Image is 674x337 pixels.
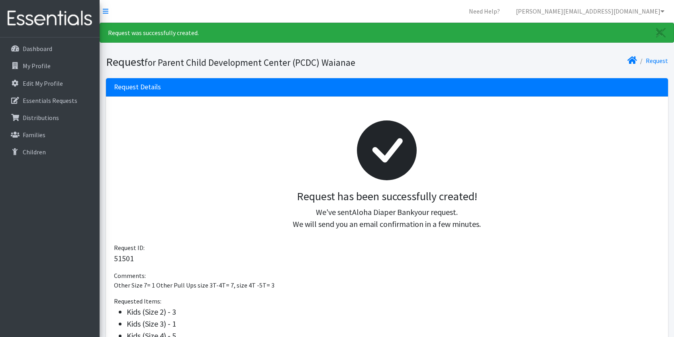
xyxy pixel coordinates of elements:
[120,206,654,230] p: We've sent your request. We will send you an email confirmation in a few minutes.
[3,5,96,32] img: HumanEssentials
[3,75,96,91] a: Edit My Profile
[648,23,674,42] a: Close
[23,148,46,156] p: Children
[114,83,161,91] h3: Request Details
[3,127,96,143] a: Families
[509,3,671,19] a: [PERSON_NAME][EMAIL_ADDRESS][DOMAIN_NAME]
[120,190,654,203] h3: Request has been successfully created!
[23,97,77,104] p: Essentials Requests
[127,318,660,330] li: Kids (Size 3) - 1
[23,45,52,53] p: Dashboard
[114,272,146,280] span: Comments:
[23,114,59,122] p: Distributions
[106,55,384,69] h1: Request
[3,41,96,57] a: Dashboard
[3,93,96,108] a: Essentials Requests
[23,62,51,70] p: My Profile
[145,57,355,68] small: for Parent Child Development Center (PCDC) Waianae
[23,79,63,87] p: Edit My Profile
[100,23,674,43] div: Request was successfully created.
[114,252,660,264] p: 51501
[114,244,145,252] span: Request ID:
[352,207,414,217] span: Aloha Diaper Bank
[646,57,668,65] a: Request
[3,58,96,74] a: My Profile
[3,144,96,160] a: Children
[127,306,660,318] li: Kids (Size 2) - 3
[3,110,96,126] a: Distributions
[114,297,161,305] span: Requested Items:
[114,280,660,290] p: Other Size 7= 1 Other Pull Ups size 3T-4T= 7, size 4T -5T= 3
[23,131,45,139] p: Families
[462,3,506,19] a: Need Help?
